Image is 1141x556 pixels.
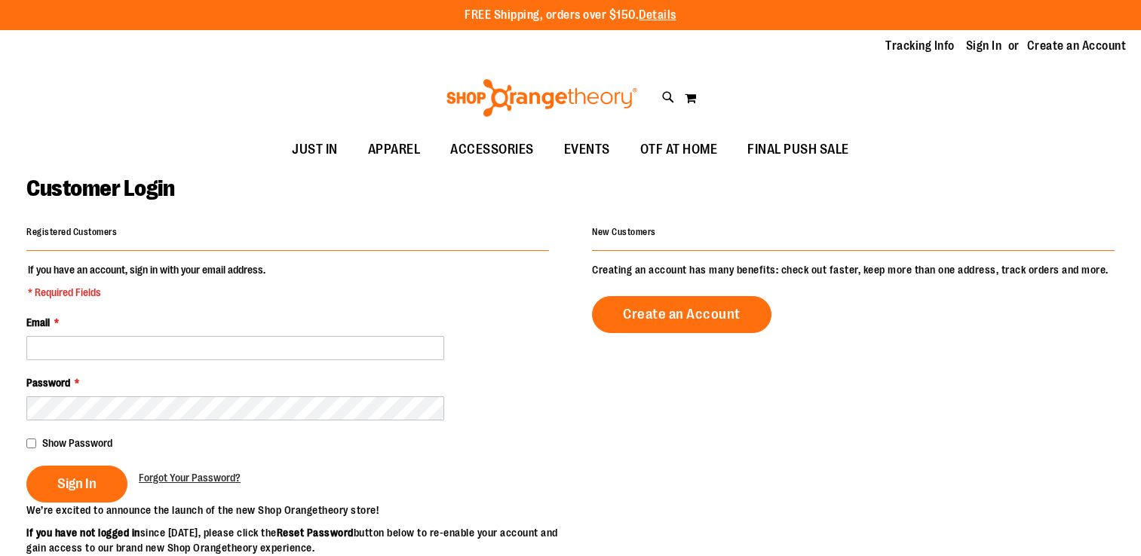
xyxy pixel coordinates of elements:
[639,8,676,22] a: Details
[277,527,354,539] strong: Reset Password
[1027,38,1127,54] a: Create an Account
[28,285,265,300] span: * Required Fields
[368,133,421,166] span: APPAREL
[592,262,1115,277] p: Creating an account has many benefits: check out faster, keep more than one address, track orders...
[26,503,571,518] p: We’re excited to announce the launch of the new Shop Orangetheory store!
[966,38,1002,54] a: Sign In
[564,133,610,166] span: EVENTS
[623,306,741,322] span: Create an Account
[592,227,656,237] strong: New Customers
[26,527,140,539] strong: If you have not logged in
[592,296,771,333] a: Create an Account
[465,7,676,24] p: FREE Shipping, orders over $150.
[57,475,97,492] span: Sign In
[139,472,241,484] span: Forgot Your Password?
[26,525,571,555] p: since [DATE], please click the button below to re-enable your account and gain access to our bran...
[26,227,117,237] strong: Registered Customers
[747,133,849,166] span: FINAL PUSH SALE
[26,466,127,503] button: Sign In
[26,377,70,389] span: Password
[450,133,534,166] span: ACCESSORIES
[42,437,112,449] span: Show Password
[26,262,267,300] legend: If you have an account, sign in with your email address.
[444,79,640,117] img: Shop Orangetheory
[640,133,718,166] span: OTF AT HOME
[292,133,338,166] span: JUST IN
[139,470,241,485] a: Forgot Your Password?
[26,316,50,328] span: Email
[26,176,174,201] span: Customer Login
[885,38,955,54] a: Tracking Info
